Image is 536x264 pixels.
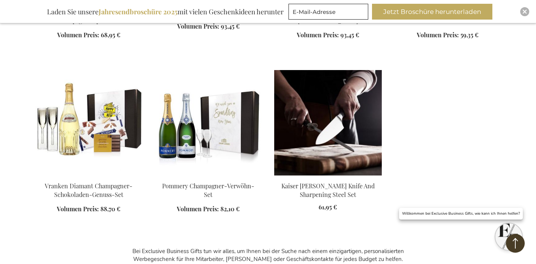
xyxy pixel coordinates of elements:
[298,8,358,24] a: Hattasan Damaszener [GEOGRAPHIC_DATA]
[288,4,368,20] input: E-Mail-Adresse
[101,31,120,39] span: 68,95 €
[99,7,178,16] b: Jahresendbroschüre 2025
[177,205,240,214] a: Volumen Preis: 82,10 €
[404,8,491,24] a: Das ultimative Negroni Cocktail Set
[57,31,120,40] a: Volumen Preis: 68,95 €
[221,22,240,30] span: 93,45 €
[155,172,262,180] a: Pommery Champagne Indulgence Set
[57,31,99,39] span: Volumen Preis:
[55,8,122,24] a: Luxus Tapas & Pommery Champagner Apéro Box
[220,205,240,213] span: 82,10 €
[35,172,143,180] a: Vranken Diamant Champagne & Chocolate Indulgence Set
[44,4,287,20] div: Laden Sie unsere mit vielen Geschenkideen herunter
[297,31,359,40] a: Volumen Preis: 93,45 €
[522,9,527,14] img: Close
[460,31,478,39] span: 59,35 €
[274,70,382,175] img: Kaiser Cook's Knife And Sharpening Steel Set
[100,205,120,213] span: 88,70 €
[57,205,99,213] span: Volumen Preis:
[177,22,219,30] span: Volumen Preis:
[417,31,478,40] a: Volumen Preis: 59,35 €
[155,70,262,175] img: Pommery Champagne Indulgence Set
[177,22,240,31] a: Volumen Preis: 93,45 €
[520,7,529,16] div: Close
[35,70,143,175] img: Vranken Diamant Champagne & Chocolate Indulgence Set
[274,172,382,180] a: Vinga Of Sweden Kaiser Honing Set
[288,4,370,22] form: marketing offers and promotions
[297,31,339,39] span: Volumen Preis:
[340,31,359,39] span: 93,45 €
[57,205,120,214] a: Volumen Preis: 88,70 €
[45,182,132,198] a: Vranken Diamant Champagner-Schokoladen-Genuss-Set
[177,205,219,213] span: Volumen Preis:
[162,182,254,198] a: Pommery Champagner-Verwöhn-Set
[417,31,459,39] span: Volumen Preis:
[372,4,492,20] button: Jetzt Broschüre herunterladen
